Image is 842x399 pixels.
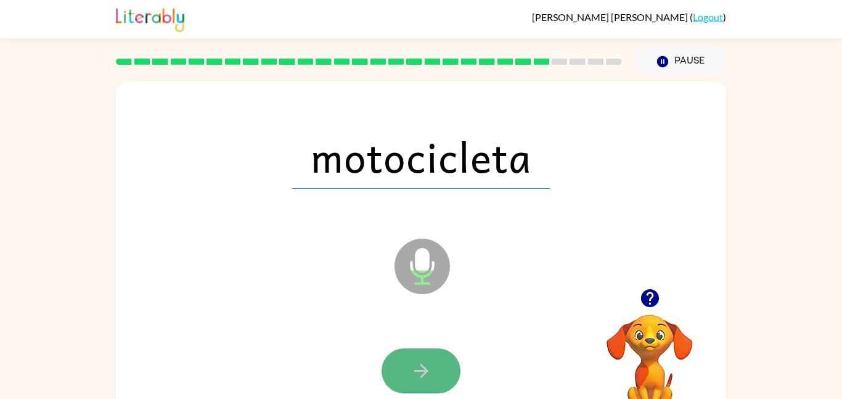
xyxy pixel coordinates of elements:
[532,11,690,23] span: [PERSON_NAME] [PERSON_NAME]
[637,47,726,76] button: Pause
[532,11,726,23] div: ( )
[116,5,184,32] img: Literably
[292,125,550,189] span: motocicleta
[693,11,723,23] a: Logout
